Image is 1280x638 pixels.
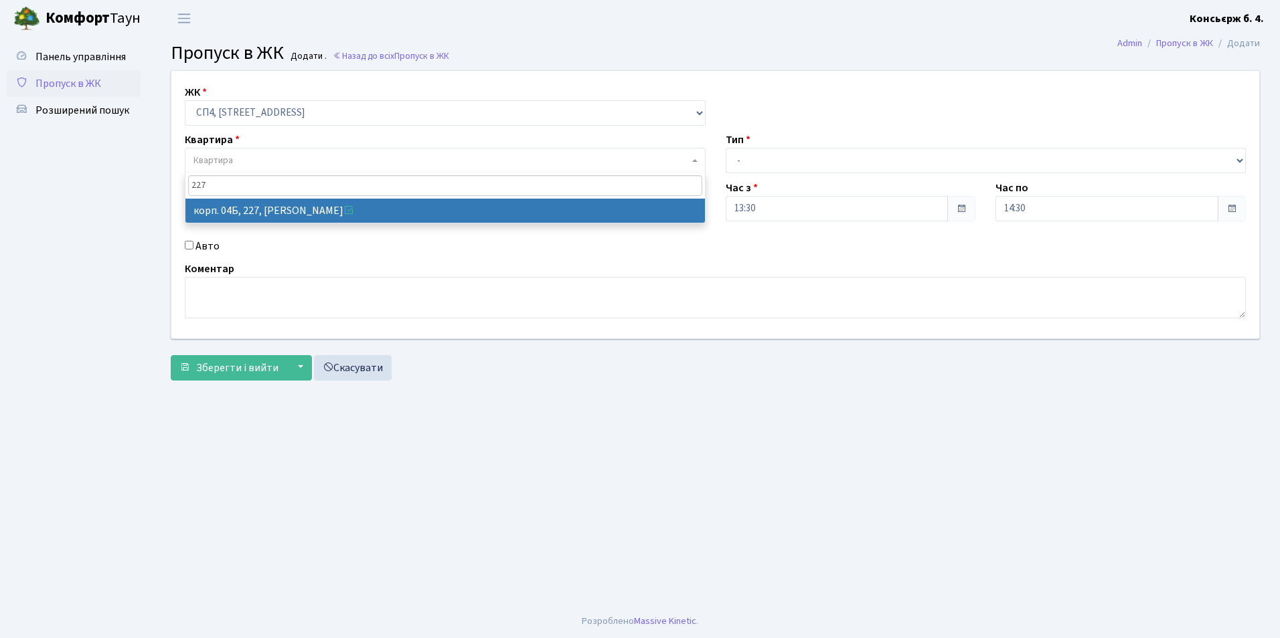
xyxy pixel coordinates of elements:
a: Admin [1117,36,1142,50]
button: Переключити навігацію [167,7,201,29]
li: корп. 04Б, 227, [PERSON_NAME] [185,199,705,223]
label: Квартира [185,132,240,148]
span: Таун [46,7,141,30]
a: Назад до всіхПропуск в ЖК [333,49,449,62]
span: Пропуск в ЖК [35,76,101,91]
label: Тип [726,132,750,148]
a: Massive Kinetic [634,614,696,628]
span: Квартира [193,154,233,167]
span: Пропуск в ЖК [171,39,284,66]
small: Додати . [288,51,327,62]
b: Комфорт [46,7,110,29]
label: ЖК [185,84,207,100]
a: Панель управління [7,43,141,70]
span: Пропуск в ЖК [394,49,449,62]
button: Зберегти і вийти [171,355,287,381]
label: Час по [995,180,1028,196]
label: Авто [195,238,220,254]
div: Розроблено . [582,614,698,629]
label: Коментар [185,261,234,277]
a: Пропуск в ЖК [7,70,141,97]
a: Розширений пошук [7,97,141,124]
span: Розширений пошук [35,103,129,118]
span: Панель управління [35,49,126,64]
nav: breadcrumb [1097,29,1280,58]
span: Зберегти і вийти [196,360,278,375]
a: Пропуск в ЖК [1156,36,1213,50]
img: logo.png [13,5,40,32]
li: Додати [1213,36,1260,51]
label: Час з [726,180,758,196]
b: Консьєрж б. 4. [1190,11,1264,26]
a: Консьєрж б. 4. [1190,11,1264,27]
a: Скасувати [314,355,392,381]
